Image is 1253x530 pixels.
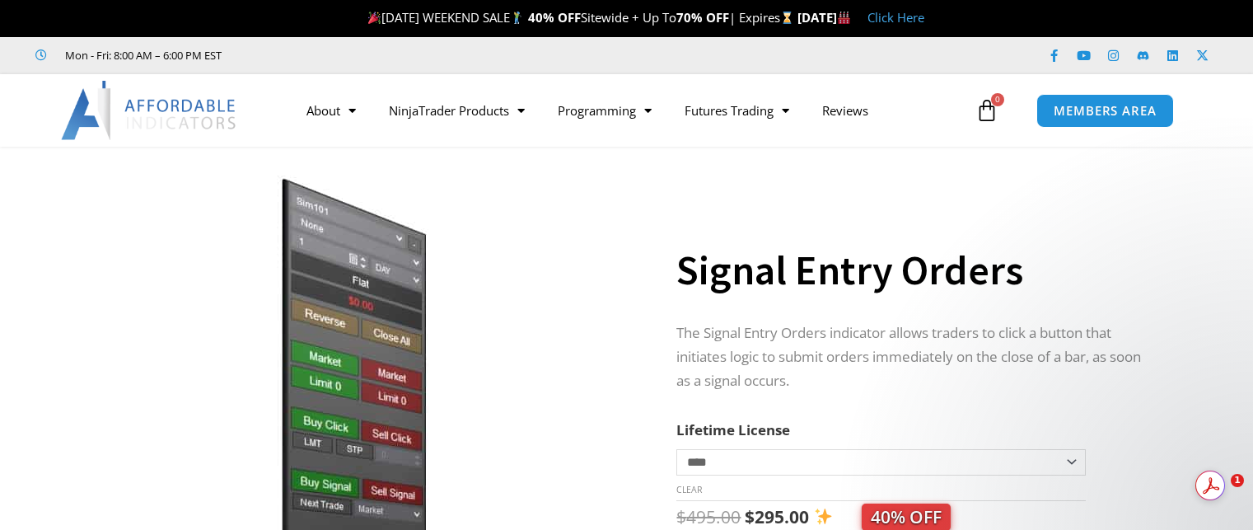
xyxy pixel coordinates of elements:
img: ⌛ [781,12,793,24]
iframe: Customer reviews powered by Trustpilot [245,47,492,63]
bdi: 295.00 [745,505,809,528]
a: Reviews [806,91,885,129]
a: Click Here [867,9,924,26]
strong: 40% OFF [528,9,581,26]
a: Futures Trading [668,91,806,129]
h1: Signal Entry Orders [676,242,1157,299]
span: MEMBERS AREA [1054,105,1157,117]
span: [DATE] WEEKEND SALE Sitewide + Up To | Expires [364,9,797,26]
strong: [DATE] [797,9,851,26]
a: MEMBERS AREA [1036,94,1174,128]
strong: 70% OFF [676,9,729,26]
a: 0 [951,87,1023,134]
bdi: 495.00 [676,505,741,528]
img: ✨ [815,508,832,525]
a: NinjaTrader Products [372,91,541,129]
img: LogoAI | Affordable Indicators – NinjaTrader [61,81,238,140]
span: Mon - Fri: 8:00 AM – 6:00 PM EST [61,45,222,65]
nav: Menu [290,91,971,129]
a: About [290,91,372,129]
span: $ [676,505,686,528]
label: Lifetime License [676,420,790,439]
img: 🏌️‍♂️ [511,12,523,24]
p: The Signal Entry Orders indicator allows traders to click a button that initiates logic to submit... [676,321,1157,393]
a: Programming [541,91,668,129]
img: 🎉 [368,12,381,24]
img: 🏭 [838,12,850,24]
span: 0 [991,93,1004,106]
a: Clear options [676,484,702,495]
span: $ [745,505,755,528]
